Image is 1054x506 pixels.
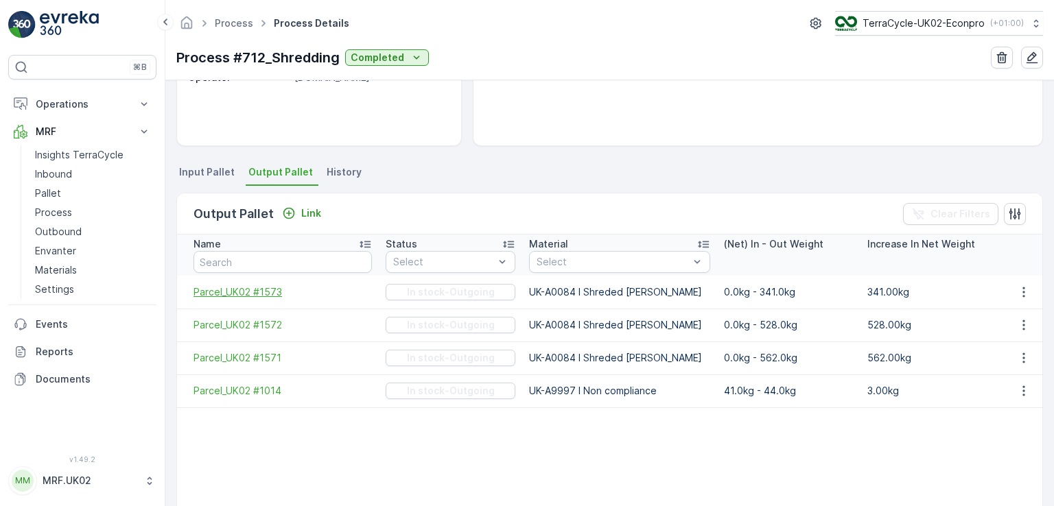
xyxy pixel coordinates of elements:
td: UK-A0084 I Shreded [PERSON_NAME] [522,276,717,309]
p: Settings [35,282,74,296]
p: Output Pallet [194,204,274,224]
button: In stock-Outgoing [386,284,515,300]
a: Events [8,311,156,338]
button: In stock-Outgoing [386,317,515,333]
span: Process Details [271,16,352,30]
img: logo [8,11,36,38]
p: Select [393,255,494,269]
p: In stock-Outgoing [407,384,495,398]
p: Name [194,237,221,251]
button: Link [277,205,327,221]
p: Pallet [35,186,61,200]
span: Input Pallet [179,165,235,179]
button: MMMRF.UK02 [8,466,156,495]
a: Envanter [30,241,156,261]
a: Inbound [30,165,156,184]
td: 0.0kg - 341.0kg [717,276,860,309]
p: Materials [35,263,77,277]
button: In stock-Outgoing [386,350,515,366]
p: In stock-Outgoing [407,285,495,299]
td: UK-A0084 I Shreded [PERSON_NAME] [522,341,717,374]
a: Documents [8,365,156,393]
p: Completed [351,51,404,64]
p: Process #712_Shredding [176,47,340,68]
p: Select [537,255,689,269]
p: MRF [36,125,129,138]
img: logo_light-DOdMpM7g.png [40,11,99,38]
a: Settings [30,280,156,299]
p: Material [529,237,568,251]
div: MM [12,470,34,492]
a: Outbound [30,222,156,241]
a: Process [215,17,253,29]
a: Parcel_UK02 #1014 [194,384,372,398]
a: Reports [8,338,156,365]
span: Output Pallet [248,165,313,179]
button: TerraCycle-UK02-Econpro(+01:00) [835,11,1043,36]
a: Parcel_UK02 #1573 [194,285,372,299]
td: UK-A0084 I Shreded [PERSON_NAME] [522,309,717,341]
span: History [327,165,362,179]
p: Reports [36,345,151,359]
a: Homepage [179,21,194,32]
p: ( +01:00 ) [990,18,1024,29]
td: 0.0kg - 562.0kg [717,341,860,374]
p: In stock-Outgoing [407,318,495,332]
button: In stock-Outgoing [386,383,515,399]
td: 41.0kg - 44.0kg [717,374,860,407]
td: 0.0kg - 528.0kg [717,309,860,341]
td: 3.00kg [860,374,1004,407]
a: Pallet [30,184,156,203]
button: MRF [8,118,156,145]
p: Process [35,206,72,219]
p: Outbound [35,225,82,239]
p: Envanter [35,244,76,258]
td: UK-A9997 I Non compliance [522,374,717,407]
a: Parcel_UK02 #1572 [194,318,372,332]
button: Operations [8,91,156,118]
p: Operations [36,97,129,111]
p: Increase In Net Weight [867,237,975,251]
p: Insights TerraCycle [35,148,124,162]
button: Completed [345,49,429,66]
a: Parcel_UK02 #1571 [194,351,372,365]
p: Events [36,317,151,331]
button: Clear Filters [903,203,998,225]
p: MRF.UK02 [43,474,137,487]
p: Status [386,237,417,251]
p: Clear Filters [930,207,990,221]
p: ⌘B [133,62,147,73]
p: (Net) In - Out Weight [724,237,823,251]
img: terracycle_logo_wKaHoWT.png [835,16,857,31]
p: Documents [36,372,151,386]
p: In stock-Outgoing [407,351,495,365]
a: Insights TerraCycle [30,145,156,165]
p: Inbound [35,167,72,181]
p: TerraCycle-UK02-Econpro [863,16,985,30]
input: Search [194,251,372,273]
td: 341.00kg [860,276,1004,309]
p: Link [301,206,321,220]
a: Materials [30,261,156,280]
td: 528.00kg [860,309,1004,341]
a: Process [30,203,156,222]
span: v 1.49.2 [8,455,156,463]
td: 562.00kg [860,341,1004,374]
